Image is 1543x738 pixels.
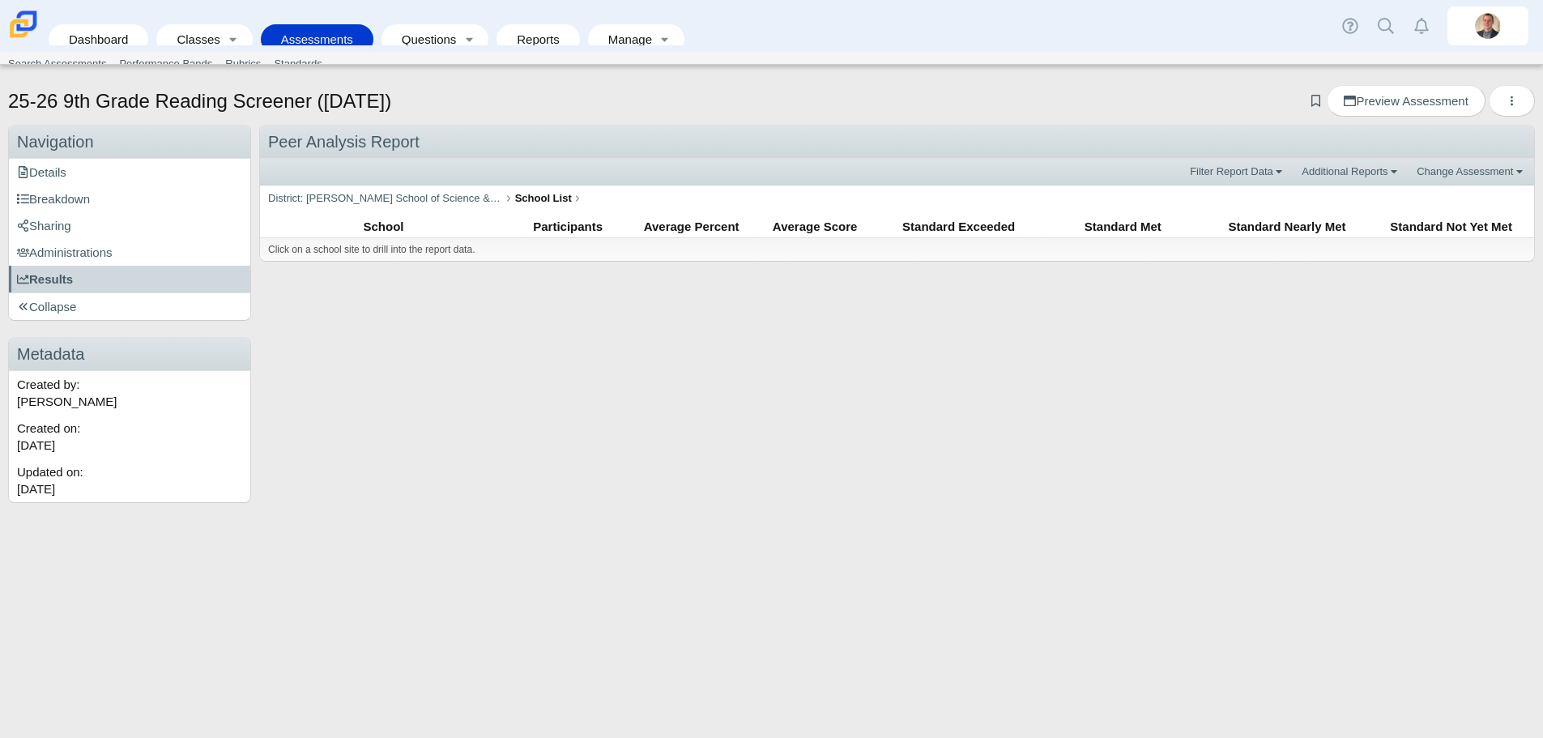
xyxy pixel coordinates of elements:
[164,24,221,54] a: Classes
[1447,6,1528,45] a: matt.snyder.lDbRVQ
[515,192,572,204] b: School List
[505,24,572,54] a: Reports
[1489,85,1535,117] button: More options
[262,217,505,236] th: School
[9,266,250,292] a: Results
[17,245,113,259] span: Administrations
[17,133,94,151] span: Navigation
[9,338,250,371] h3: Metadata
[17,272,73,286] span: Results
[6,7,40,41] img: Carmen School of Science & Technology
[17,438,55,452] time: Jun 17, 2025 at 4:24 PM
[17,192,90,206] span: Breakdown
[9,212,250,239] a: Sharing
[17,300,76,314] span: Collapse
[8,87,391,115] h1: 25-26 9th Grade Reading Screener ([DATE])
[222,24,245,54] a: Toggle expanded
[596,24,654,54] a: Manage
[1308,94,1323,108] a: Add bookmark
[1186,164,1289,180] a: Filter Report Data
[390,24,458,54] a: Questions
[1327,85,1485,117] a: Preview Assessment
[1298,164,1404,180] a: Additional Reports
[507,217,629,236] th: Participants
[113,52,219,76] a: Performance Bands
[1413,164,1530,180] a: Change Assessment
[264,189,507,209] a: District: [PERSON_NAME] School of Science & Technology
[9,459,250,502] div: Updated on:
[17,219,71,232] span: Sharing
[260,237,1534,262] div: Click on a school site to drill into the report data.
[9,186,250,212] a: Breakdown
[267,52,328,76] a: Standards
[754,217,876,236] th: Average Score
[219,52,267,76] a: Rubrics
[654,24,676,54] a: Toggle expanded
[630,217,752,236] th: Average Percent
[1475,13,1501,39] img: matt.snyder.lDbRVQ
[260,126,1534,159] div: Peer Analysis Report
[2,52,113,76] a: Search Assessments
[269,24,365,54] a: Assessments
[458,24,480,54] a: Toggle expanded
[57,24,140,54] a: Dashboard
[1344,94,1468,108] span: Preview Assessment
[9,371,250,415] div: Created by: [PERSON_NAME]
[6,30,40,44] a: Carmen School of Science & Technology
[9,415,250,459] div: Created on:
[17,482,55,496] time: Jun 17, 2025 at 4:25 PM
[1206,217,1369,236] th: Standard Nearly Met
[9,293,250,320] a: Collapse
[877,217,1040,236] th: Standard Exceeded
[1404,8,1439,44] a: Alerts
[9,159,250,186] a: Details
[1042,217,1204,236] th: Standard Met
[9,239,250,266] a: Administrations
[1370,217,1532,236] th: Standard Not Yet Met
[17,165,66,179] span: Details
